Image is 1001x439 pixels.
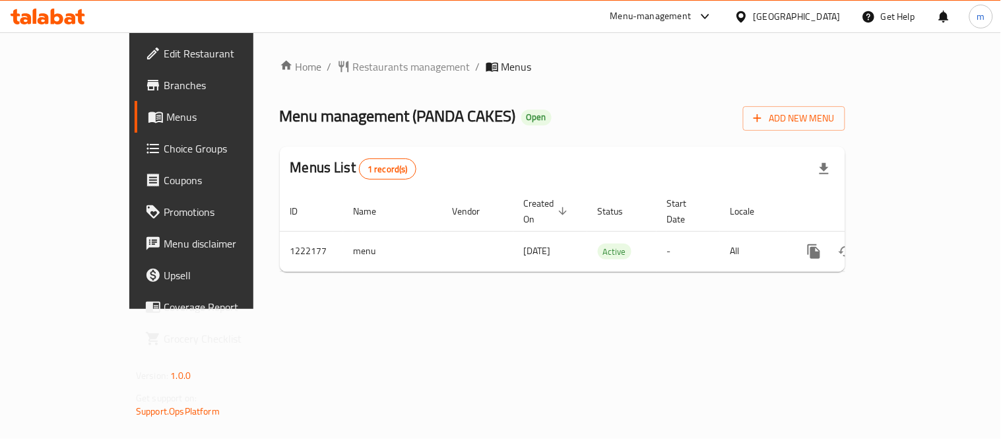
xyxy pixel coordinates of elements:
div: [GEOGRAPHIC_DATA] [754,9,841,24]
h2: Menus List [290,158,416,180]
a: Choice Groups [135,133,296,164]
span: Name [354,203,394,219]
li: / [327,59,332,75]
a: Edit Restaurant [135,38,296,69]
span: Upsell [164,267,286,283]
a: Menu disclaimer [135,228,296,259]
button: more [798,236,830,267]
button: Add New Menu [743,106,845,131]
span: Created On [524,195,571,227]
span: ID [290,203,315,219]
td: 1222177 [280,231,343,271]
span: Coupons [164,172,286,188]
span: Status [598,203,641,219]
a: Branches [135,69,296,101]
a: Coupons [135,164,296,196]
span: Coverage Report [164,299,286,315]
span: m [977,9,985,24]
span: Open [521,112,552,123]
a: Grocery Checklist [135,323,296,355]
div: Menu-management [610,9,692,24]
span: Menus [501,59,532,75]
span: Promotions [164,204,286,220]
button: Change Status [830,236,862,267]
div: Active [598,244,631,259]
nav: breadcrumb [280,59,845,75]
td: All [720,231,788,271]
span: Version: [136,367,168,384]
a: Restaurants management [337,59,470,75]
span: Choice Groups [164,141,286,156]
span: [DATE] [524,242,551,259]
span: Restaurants management [353,59,470,75]
td: - [657,231,720,271]
th: Actions [788,191,936,232]
span: Menu disclaimer [164,236,286,252]
a: Menus [135,101,296,133]
span: Menu management ( PANDA CAKES ) [280,101,516,131]
a: Home [280,59,322,75]
span: Start Date [667,195,704,227]
a: Coverage Report [135,291,296,323]
a: Upsell [135,259,296,291]
span: Vendor [453,203,498,219]
table: enhanced table [280,191,936,272]
div: Export file [808,153,840,185]
span: 1.0.0 [170,367,191,384]
a: Support.OpsPlatform [136,403,220,420]
li: / [476,59,480,75]
span: Grocery Checklist [164,331,286,347]
a: Promotions [135,196,296,228]
span: Menus [166,109,286,125]
span: Get support on: [136,389,197,407]
div: Total records count [359,158,416,180]
span: Active [598,244,631,259]
span: Edit Restaurant [164,46,286,61]
td: menu [343,231,442,271]
span: Add New Menu [754,110,835,127]
span: 1 record(s) [360,163,416,176]
span: Branches [164,77,286,93]
span: Locale [730,203,772,219]
div: Open [521,110,552,125]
